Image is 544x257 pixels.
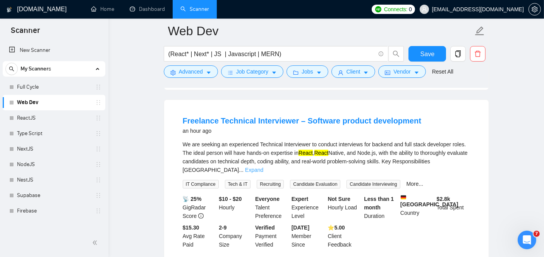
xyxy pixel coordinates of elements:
[254,195,290,220] div: Talent Preference
[389,50,403,57] span: search
[518,231,536,249] iframe: Intercom live chat
[299,150,313,156] mark: React
[92,239,100,247] span: double-left
[420,49,434,59] span: Save
[91,6,114,12] a: homeHome
[414,70,419,75] span: caret-down
[17,188,91,203] a: Supabase
[183,224,199,231] b: $15.30
[168,49,375,59] input: Search Freelance Jobs...
[290,223,326,249] div: Member Since
[17,126,91,141] a: Type Script
[95,208,101,214] span: holder
[328,196,350,202] b: Not Sure
[338,70,343,75] span: user
[95,161,101,168] span: holder
[470,50,485,57] span: delete
[95,84,101,90] span: holder
[385,70,390,75] span: idcard
[450,46,466,62] button: copy
[219,224,227,231] b: 2-9
[401,195,406,200] img: 🇩🇪
[236,67,268,76] span: Job Category
[95,99,101,106] span: holder
[290,180,340,188] span: Candidate Evaluation
[408,46,446,62] button: Save
[5,25,46,41] span: Scanner
[217,195,254,220] div: Hourly
[529,3,541,15] button: setting
[362,195,399,220] div: Duration
[95,177,101,183] span: holder
[183,196,202,202] b: 📡 25%
[363,70,369,75] span: caret-down
[183,117,421,125] a: Freelance Technical Interviewer – Software product development
[95,115,101,121] span: holder
[17,110,91,126] a: ReactJS
[179,67,203,76] span: Advanced
[181,223,218,249] div: Avg Rate Paid
[347,67,360,76] span: Client
[290,195,326,220] div: Experience Level
[17,141,91,157] a: NextJS
[409,5,412,14] span: 0
[326,195,363,220] div: Hourly Load
[17,157,91,172] a: NodeJS
[293,70,299,75] span: folder
[331,65,376,78] button: userClientcaret-down
[529,6,541,12] a: setting
[221,65,283,78] button: barsJob Categorycaret-down
[206,70,211,75] span: caret-down
[475,26,485,36] span: edit
[228,70,233,75] span: bars
[254,223,290,249] div: Payment Verified
[183,140,470,174] div: We are seeking an experienced Technical Interviewer to conduct interviews for backend and full st...
[225,180,251,188] span: Tech & IT
[168,21,473,41] input: Scanner name...
[470,46,486,62] button: delete
[384,5,407,14] span: Connects:
[95,192,101,199] span: holder
[17,79,91,95] a: Full Cycle
[314,150,329,156] mark: React
[183,126,421,135] div: an hour ago
[534,231,540,237] span: 7
[183,180,219,188] span: IT Compliance
[292,196,309,202] b: Expert
[347,180,400,188] span: Candidate Interviewing
[379,51,384,57] span: info-circle
[17,203,91,219] a: Firebase
[245,167,263,173] a: Expand
[292,224,309,231] b: [DATE]
[5,63,18,75] button: search
[9,43,99,58] a: New Scanner
[255,224,275,231] b: Verified
[3,43,105,58] li: New Scanner
[130,6,165,12] a: dashboardDashboard
[198,213,204,219] span: info-circle
[316,70,322,75] span: caret-down
[181,195,218,220] div: GigRadar Score
[326,223,363,249] div: Client Feedback
[219,196,242,202] b: $10 - $20
[17,172,91,188] a: NestJS
[17,95,91,110] a: Web Dev
[7,3,12,16] img: logo
[6,66,17,72] span: search
[302,67,313,76] span: Jobs
[400,195,458,207] b: [GEOGRAPHIC_DATA]
[239,167,244,173] span: ...
[170,70,176,75] span: setting
[21,61,51,77] span: My Scanners
[271,70,277,75] span: caret-down
[435,195,472,220] div: Total Spent
[164,65,218,78] button: settingAdvancedcaret-down
[437,196,450,202] b: $ 2.8k
[451,50,465,57] span: copy
[257,180,284,188] span: Recruiting
[287,65,328,78] button: folderJobscaret-down
[217,223,254,249] div: Company Size
[95,146,101,152] span: holder
[95,130,101,137] span: holder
